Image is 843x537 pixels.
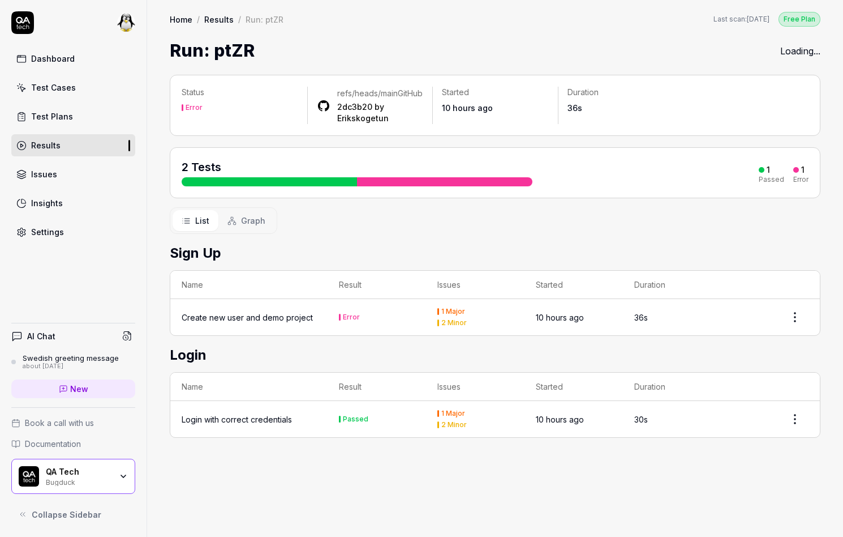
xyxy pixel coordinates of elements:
[19,466,39,487] img: QA Tech Logo
[70,383,88,395] span: New
[197,14,200,25] div: /
[634,313,648,322] time: 36s
[442,103,493,113] time: 10 hours ago
[170,14,192,25] a: Home
[713,14,769,24] button: Last scan:[DATE]
[779,12,820,27] div: Free Plan
[634,415,648,424] time: 30s
[426,271,524,299] th: Issues
[186,104,203,111] div: Error
[623,373,721,401] th: Duration
[328,271,426,299] th: Result
[11,417,135,429] a: Book a call with us
[170,243,820,263] h2: Sign Up
[173,210,218,231] button: List
[31,226,64,238] div: Settings
[11,503,135,526] button: Collapse Sidebar
[11,380,135,398] a: New
[31,197,63,209] div: Insights
[793,176,808,183] div: Error
[11,438,135,450] a: Documentation
[11,221,135,243] a: Settings
[170,345,820,365] h2: Login
[442,87,549,98] p: Started
[11,192,135,214] a: Insights
[524,271,623,299] th: Started
[11,48,135,70] a: Dashboard
[567,87,674,98] p: Duration
[46,467,111,477] div: QA Tech
[328,373,426,401] th: Result
[426,373,524,401] th: Issues
[46,477,111,486] div: Bugduck
[441,410,465,417] div: 1 Major
[246,14,283,25] div: Run: ptZR
[204,14,234,25] a: Results
[11,353,135,370] a: Swedish greeting messageabout [DATE]
[337,113,389,123] a: Erikskogetun
[343,416,368,423] div: Passed
[780,44,820,58] div: Loading...
[536,313,584,322] time: 10 hours ago
[767,165,770,175] div: 1
[241,215,265,227] span: Graph
[31,168,57,180] div: Issues
[343,314,360,321] div: Error
[11,134,135,156] a: Results
[11,76,135,99] a: Test Cases
[182,312,313,323] a: Create new user and demo project
[11,163,135,185] a: Issues
[170,373,328,401] th: Name
[25,438,81,450] span: Documentation
[337,88,398,98] a: refs/heads/main
[759,176,784,183] div: Passed
[441,421,467,428] div: 2 Minor
[337,101,424,124] div: by
[337,88,424,99] div: GitHub
[23,363,119,370] div: about [DATE]
[713,14,769,24] span: Last scan:
[11,105,135,127] a: Test Plans
[11,459,135,494] button: QA Tech LogoQA TechBugduck
[218,210,274,231] button: Graph
[31,82,76,93] div: Test Cases
[536,415,584,424] time: 10 hours ago
[31,110,73,122] div: Test Plans
[170,38,255,63] h1: Run: ptZR
[623,271,721,299] th: Duration
[441,308,465,315] div: 1 Major
[801,165,805,175] div: 1
[32,509,101,521] span: Collapse Sidebar
[25,417,94,429] span: Book a call with us
[441,319,467,326] div: 2 Minor
[117,14,135,32] img: 5eef0e98-4aae-465c-a732-758f13500123.jpeg
[567,103,582,113] time: 36s
[31,139,61,151] div: Results
[779,11,820,27] button: Free Plan
[182,160,221,174] span: 2 Tests
[747,15,769,23] time: [DATE]
[182,414,292,425] a: Login with correct credentials
[524,373,623,401] th: Started
[238,14,241,25] div: /
[170,271,328,299] th: Name
[27,330,55,342] h4: AI Chat
[182,87,298,98] p: Status
[337,102,372,112] a: 2dc3b20
[195,215,209,227] span: List
[23,353,119,363] div: Swedish greeting message
[31,53,75,65] div: Dashboard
